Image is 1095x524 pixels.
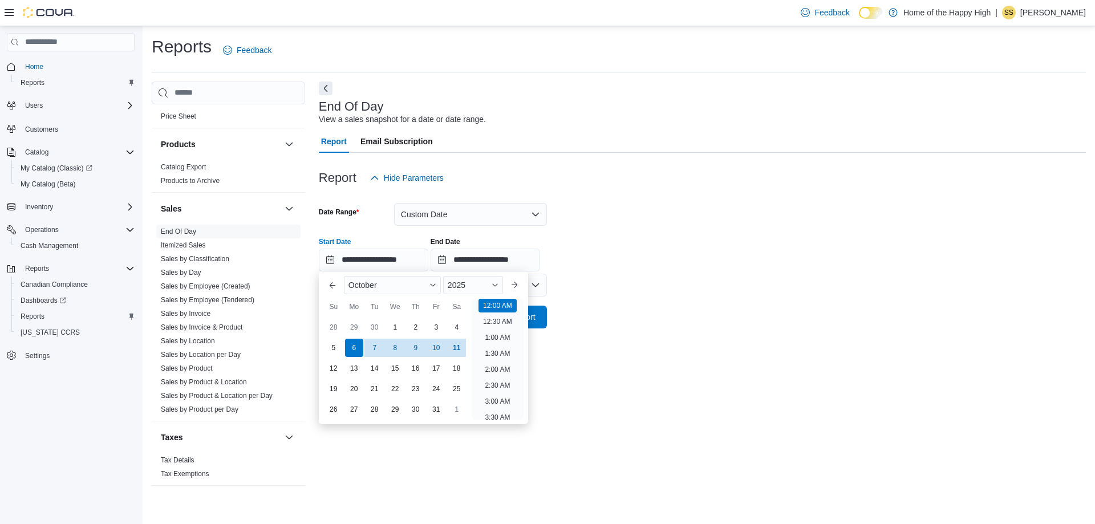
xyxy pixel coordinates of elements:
[21,296,66,305] span: Dashboards
[366,166,448,189] button: Hide Parameters
[319,100,384,113] h3: End Of Day
[161,323,242,331] a: Sales by Invoice & Product
[386,339,404,357] div: day-8
[161,432,183,443] h3: Taxes
[161,377,247,387] span: Sales by Product & Location
[366,359,384,377] div: day-14
[345,298,363,316] div: Mo
[21,312,44,321] span: Reports
[21,60,48,74] a: Home
[11,293,139,308] a: Dashboards
[282,202,296,216] button: Sales
[407,318,425,336] div: day-2
[480,347,514,360] li: 1:30 AM
[366,400,384,419] div: day-28
[7,54,135,393] nav: Complex example
[16,294,71,307] a: Dashboards
[25,125,58,134] span: Customers
[2,120,139,137] button: Customers
[16,177,80,191] a: My Catalog (Beta)
[394,203,547,226] button: Custom Date
[161,310,210,318] a: Sales by Invoice
[21,241,78,250] span: Cash Management
[21,78,44,87] span: Reports
[345,380,363,398] div: day-20
[11,238,139,254] button: Cash Management
[319,208,359,217] label: Date Range
[161,309,210,318] span: Sales by Invoice
[152,453,305,485] div: Taxes
[161,227,196,236] span: End Of Day
[448,400,466,419] div: day-1
[431,249,540,271] input: Press the down key to open a popover containing a calendar.
[21,262,54,275] button: Reports
[161,405,238,413] a: Sales by Product per Day
[161,241,206,249] a: Itemized Sales
[505,276,524,294] button: Next month
[345,359,363,377] div: day-13
[478,299,517,312] li: 12:00 AM
[2,58,139,75] button: Home
[16,294,135,307] span: Dashboards
[161,323,242,332] span: Sales by Invoice & Product
[11,176,139,192] button: My Catalog (Beta)
[161,112,196,120] a: Price Sheet
[21,348,135,363] span: Settings
[282,430,296,444] button: Taxes
[407,339,425,357] div: day-9
[325,380,343,398] div: day-19
[325,339,343,357] div: day-5
[21,200,58,214] button: Inventory
[152,109,305,128] div: Pricing
[11,160,139,176] a: My Catalog (Classic)
[384,172,444,184] span: Hide Parameters
[443,276,503,294] div: Button. Open the year selector. 2025 is currently selected.
[480,411,514,424] li: 3:30 AM
[531,281,540,290] button: Open list of options
[16,239,83,253] a: Cash Management
[319,82,332,95] button: Next
[161,268,201,277] span: Sales by Day
[161,177,220,185] a: Products to Archive
[161,254,229,263] span: Sales by Classification
[325,298,343,316] div: Su
[11,75,139,91] button: Reports
[21,59,135,74] span: Home
[448,318,466,336] div: day-4
[161,255,229,263] a: Sales by Classification
[23,7,74,18] img: Cova
[16,278,135,291] span: Canadian Compliance
[1004,6,1013,19] span: SS
[480,395,514,408] li: 3:00 AM
[161,282,250,290] a: Sales by Employee (Created)
[161,470,209,478] a: Tax Exemptions
[325,400,343,419] div: day-26
[427,298,445,316] div: Fr
[407,359,425,377] div: day-16
[16,76,49,90] a: Reports
[386,359,404,377] div: day-15
[903,6,991,19] p: Home of the Happy High
[448,339,466,357] div: day-11
[407,298,425,316] div: Th
[2,199,139,215] button: Inventory
[25,264,49,273] span: Reports
[161,337,215,345] a: Sales by Location
[237,44,271,56] span: Feedback
[161,364,213,373] span: Sales by Product
[161,203,280,214] button: Sales
[995,6,997,19] p: |
[21,123,63,136] a: Customers
[323,276,342,294] button: Previous Month
[16,76,135,90] span: Reports
[360,130,433,153] span: Email Subscription
[344,276,441,294] div: Button. Open the month selector. October is currently selected.
[1002,6,1016,19] div: Suzanne Shutiak
[161,282,250,291] span: Sales by Employee (Created)
[161,139,280,150] button: Products
[11,277,139,293] button: Canadian Compliance
[472,299,524,420] ul: Time
[427,318,445,336] div: day-3
[366,380,384,398] div: day-21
